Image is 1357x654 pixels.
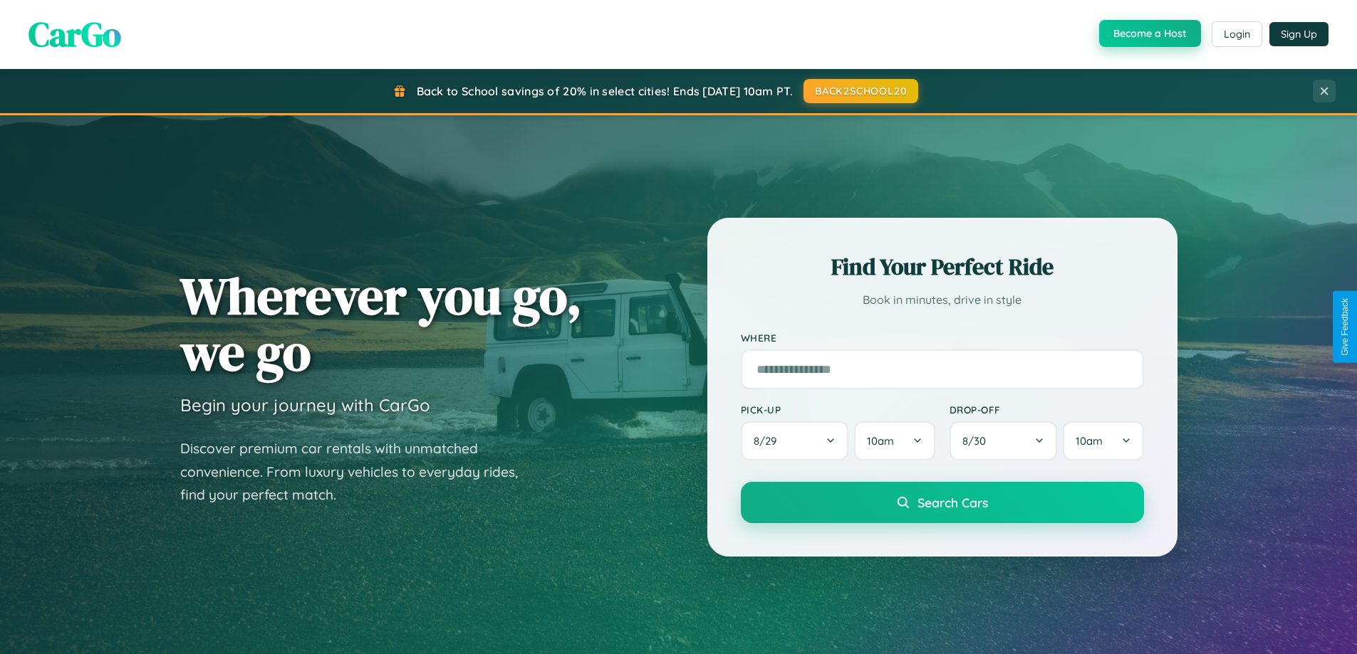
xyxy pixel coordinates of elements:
p: Discover premium car rentals with unmatched convenience. From luxury vehicles to everyday rides, ... [180,437,536,507]
div: Give Feedback [1340,298,1350,356]
span: 10am [1076,434,1103,448]
button: Sign Up [1269,22,1329,46]
h1: Wherever you go, we go [180,268,582,380]
label: Drop-off [950,404,1144,416]
label: Where [741,332,1144,344]
span: 8 / 30 [962,434,993,448]
span: Back to School savings of 20% in select cities! Ends [DATE] 10am PT. [417,84,793,98]
h3: Begin your journey with CarGo [180,394,430,416]
span: CarGo [28,11,121,58]
h2: Find Your Perfect Ride [741,251,1144,283]
button: 8/30 [950,421,1058,460]
button: 10am [1063,421,1143,460]
span: 10am [867,434,894,448]
button: Search Cars [741,482,1144,523]
span: Search Cars [917,495,988,510]
button: 8/29 [741,421,849,460]
button: BACK2SCHOOL20 [804,79,918,103]
button: 10am [854,421,935,460]
button: Become a Host [1099,20,1201,47]
button: Login [1212,21,1262,47]
p: Book in minutes, drive in style [741,290,1144,310]
label: Pick-up [741,404,935,416]
span: 8 / 29 [754,434,784,448]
